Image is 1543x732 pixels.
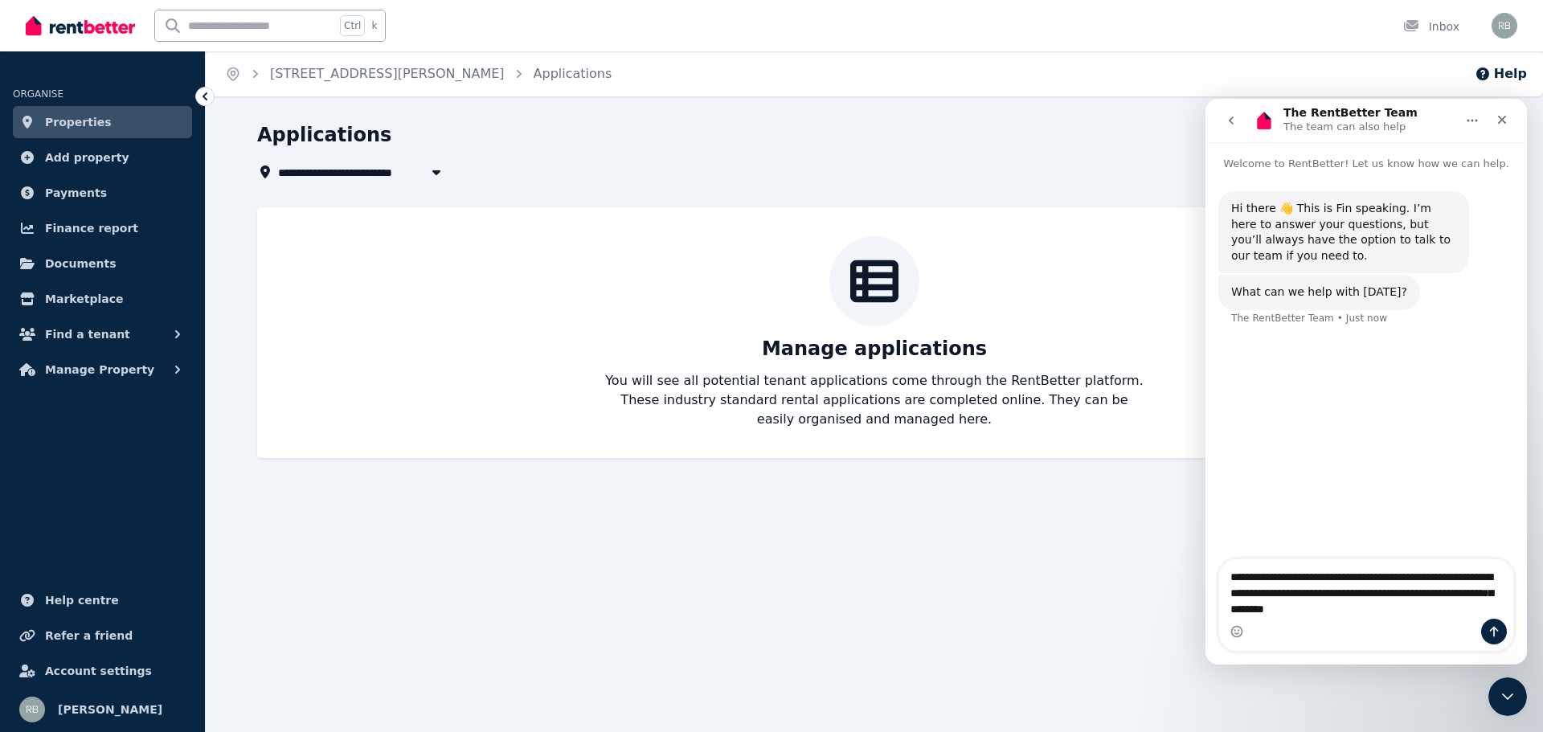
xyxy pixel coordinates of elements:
[13,620,192,652] a: Refer a friend
[13,283,192,315] a: Marketplace
[13,318,192,350] button: Find a tenant
[13,655,192,687] a: Account settings
[26,14,135,38] img: RentBetter
[13,141,192,174] a: Add property
[45,183,107,202] span: Payments
[257,122,391,148] h1: Applications
[45,289,123,309] span: Marketplace
[45,626,133,645] span: Refer a friend
[19,697,45,722] img: Rick Baek
[371,19,377,32] span: k
[1205,99,1527,665] iframe: Intercom live chat
[534,66,612,81] a: Applications
[45,219,138,238] span: Finance report
[1403,18,1459,35] div: Inbox
[1492,13,1517,39] img: Rick Baek
[13,584,192,616] a: Help centre
[45,254,117,273] span: Documents
[270,66,505,81] a: [STREET_ADDRESS][PERSON_NAME]
[206,51,631,96] nav: Breadcrumb
[1475,64,1527,84] button: Help
[13,177,192,209] a: Payments
[13,212,192,244] a: Finance report
[1488,677,1527,716] iframe: Intercom live chat
[45,325,130,344] span: Find a tenant
[13,247,192,280] a: Documents
[13,354,192,386] button: Manage Property
[13,88,63,100] span: ORGANISE
[13,106,192,138] a: Properties
[762,336,987,362] p: Manage applications
[340,15,365,36] span: Ctrl
[45,112,112,132] span: Properties
[604,371,1144,429] p: You will see all potential tenant applications come through the RentBetter platform. These indust...
[45,360,154,379] span: Manage Property
[45,148,129,167] span: Add property
[45,591,119,610] span: Help centre
[45,661,152,681] span: Account settings
[58,700,162,719] span: [PERSON_NAME]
